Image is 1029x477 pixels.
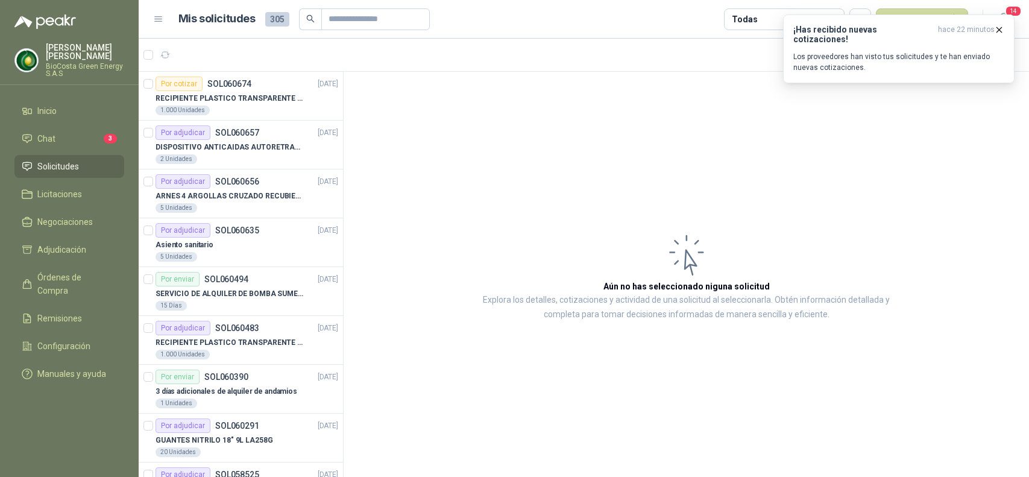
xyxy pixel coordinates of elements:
a: Inicio [14,100,124,122]
p: RECIPIENTE PLASTICO TRANSPARENTE 500 ML [156,337,306,349]
a: Negociaciones [14,210,124,233]
span: Adjudicación [37,243,86,256]
p: GUANTES NITRILO 18" 9L LA258G [156,435,273,446]
span: 14 [1005,5,1022,17]
a: Adjudicación [14,238,124,261]
a: Remisiones [14,307,124,330]
p: ARNES 4 ARGOLLAS CRUZADO RECUBIERTO PVC [156,191,306,202]
span: hace 22 minutos [938,25,995,44]
span: Negociaciones [37,215,93,229]
p: BioCosta Green Energy S.A.S [46,63,124,77]
div: 20 Unidades [156,447,201,457]
p: SOL060291 [215,422,259,430]
a: Chat3 [14,127,124,150]
div: Por cotizar [156,77,203,91]
a: Manuales y ayuda [14,362,124,385]
p: [DATE] [318,420,338,432]
span: 305 [265,12,289,27]
div: 15 Días [156,301,187,311]
a: Configuración [14,335,124,358]
p: SOL060483 [215,324,259,332]
p: [DATE] [318,78,338,90]
button: 14 [993,8,1015,30]
p: SERVICIO DE ALQUILER DE BOMBA SUMERGIBLE DE 1 HP [156,288,306,300]
span: Licitaciones [37,188,82,201]
span: Solicitudes [37,160,79,173]
h3: Aún no has seleccionado niguna solicitud [603,280,770,293]
p: [DATE] [318,225,338,236]
p: SOL060494 [204,275,248,283]
a: Solicitudes [14,155,124,178]
h1: Mis solicitudes [178,10,256,28]
a: Por cotizarSOL060674[DATE] RECIPIENTE PLASTICO TRANSPARENTE 500 ML1.000 Unidades [139,72,343,121]
a: Por adjudicarSOL060635[DATE] Asiento sanitario5 Unidades [139,218,343,267]
p: [DATE] [318,371,338,383]
span: Inicio [37,104,57,118]
a: Licitaciones [14,183,124,206]
p: SOL060674 [207,80,251,88]
div: 5 Unidades [156,203,197,213]
p: SOL060656 [215,177,259,186]
p: [DATE] [318,176,338,188]
div: Por adjudicar [156,174,210,189]
img: Company Logo [15,49,38,72]
div: Por adjudicar [156,321,210,335]
div: 2 Unidades [156,154,197,164]
p: [DATE] [318,323,338,334]
a: Órdenes de Compra [14,266,124,302]
button: Nueva solicitud [876,8,968,30]
div: Por adjudicar [156,223,210,238]
div: 1.000 Unidades [156,350,210,359]
span: Manuales y ayuda [37,367,106,381]
p: DISPOSITIVO ANTICAIDAS AUTORETRACTIL [156,142,306,153]
div: Por adjudicar [156,125,210,140]
p: Explora los detalles, cotizaciones y actividad de una solicitud al seleccionarla. Obtén informaci... [464,293,908,322]
p: Asiento sanitario [156,239,213,251]
div: 1.000 Unidades [156,106,210,115]
span: Remisiones [37,312,82,325]
p: [DATE] [318,274,338,285]
h3: ¡Has recibido nuevas cotizaciones! [793,25,933,44]
p: [DATE] [318,127,338,139]
p: SOL060635 [215,226,259,235]
a: Por enviarSOL060390[DATE] 3 días adicionales de alquiler de andamios1 Unidades [139,365,343,414]
a: Por adjudicarSOL060657[DATE] DISPOSITIVO ANTICAIDAS AUTORETRACTIL2 Unidades [139,121,343,169]
div: 1 Unidades [156,399,197,408]
a: Por adjudicarSOL060656[DATE] ARNES 4 ARGOLLAS CRUZADO RECUBIERTO PVC5 Unidades [139,169,343,218]
p: 3 días adicionales de alquiler de andamios [156,386,297,397]
p: SOL060390 [204,373,248,381]
a: Por enviarSOL060494[DATE] SERVICIO DE ALQUILER DE BOMBA SUMERGIBLE DE 1 HP15 Días [139,267,343,316]
a: Por adjudicarSOL060483[DATE] RECIPIENTE PLASTICO TRANSPARENTE 500 ML1.000 Unidades [139,316,343,365]
div: Por enviar [156,370,200,384]
div: Por adjudicar [156,419,210,433]
div: Todas [732,13,757,26]
span: Órdenes de Compra [37,271,113,297]
div: 5 Unidades [156,252,197,262]
span: Configuración [37,340,90,353]
span: 3 [104,134,117,144]
p: SOL060657 [215,128,259,137]
p: [PERSON_NAME] [PERSON_NAME] [46,43,124,60]
span: Chat [37,132,55,145]
a: Por adjudicarSOL060291[DATE] GUANTES NITRILO 18" 9L LA258G20 Unidades [139,414,343,463]
img: Logo peakr [14,14,76,29]
span: search [306,14,315,23]
p: Los proveedores han visto tus solicitudes y te han enviado nuevas cotizaciones. [793,51,1004,73]
p: RECIPIENTE PLASTICO TRANSPARENTE 500 ML [156,93,306,104]
div: Por enviar [156,272,200,286]
button: ¡Has recibido nuevas cotizaciones!hace 22 minutos Los proveedores han visto tus solicitudes y te ... [783,14,1015,83]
